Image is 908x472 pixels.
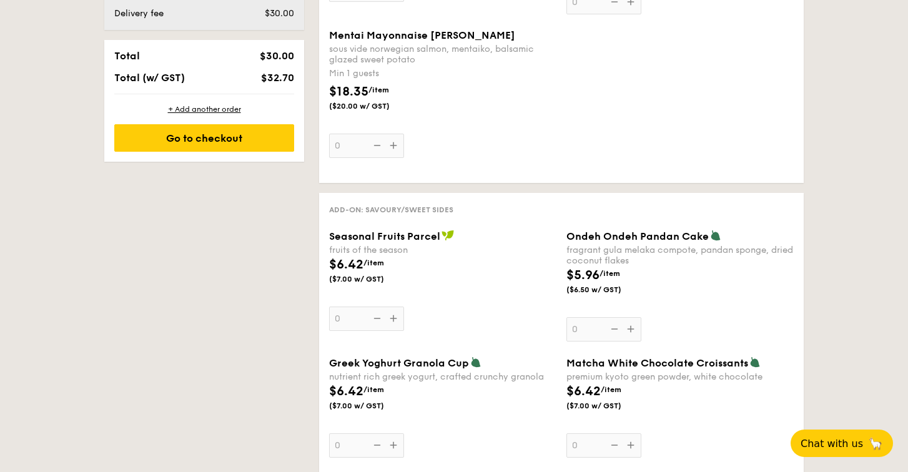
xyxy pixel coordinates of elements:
span: ($7.00 w/ GST) [329,274,414,284]
div: premium kyoto green powder, white chocolate [566,371,794,382]
span: /item [363,258,384,267]
span: Total (w/ GST) [114,72,185,84]
span: ($6.50 w/ GST) [566,285,651,295]
span: Mentai Mayonnaise [PERSON_NAME] [329,29,515,41]
span: ($20.00 w/ GST) [329,101,414,111]
div: Min 1 guests [329,67,556,80]
span: Chat with us [801,438,863,450]
span: $32.70 [261,72,294,84]
span: Add-on: Savoury/Sweet Sides [329,205,453,214]
span: $6.42 [329,384,363,399]
span: Ondeh Ondeh Pandan Cake [566,230,709,242]
span: /item [601,385,621,394]
span: Total [114,50,140,62]
div: Go to checkout [114,124,294,152]
div: fragrant gula melaka compote, pandan sponge, dried coconut flakes [566,245,794,266]
span: /item [368,86,389,94]
img: icon-vegetarian.fe4039eb.svg [470,356,481,368]
span: Seasonal Fruits Parcel [329,230,440,242]
img: icon-vegetarian.fe4039eb.svg [749,356,761,368]
button: Chat with us🦙 [791,430,893,457]
span: $6.42 [566,384,601,399]
span: ($7.00 w/ GST) [566,401,651,411]
span: Matcha White Chocolate Croissants [566,357,748,369]
div: fruits of the season [329,245,556,255]
span: $30.00 [265,8,294,19]
span: Delivery fee [114,8,164,19]
span: 🦙 [868,436,883,451]
span: ($7.00 w/ GST) [329,401,414,411]
span: Greek Yoghurt Granola Cup [329,357,469,369]
span: $30.00 [260,50,294,62]
img: icon-vegetarian.fe4039eb.svg [710,230,721,241]
span: /item [363,385,384,394]
img: icon-vegan.f8ff3823.svg [442,230,454,241]
div: nutrient rich greek yogurt, crafted crunchy granola [329,371,556,382]
span: $6.42 [329,257,363,272]
span: $5.96 [566,268,600,283]
div: sous vide norwegian salmon, mentaiko, balsamic glazed sweet potato [329,44,556,65]
span: $18.35 [329,84,368,99]
span: /item [600,269,620,278]
div: + Add another order [114,104,294,114]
